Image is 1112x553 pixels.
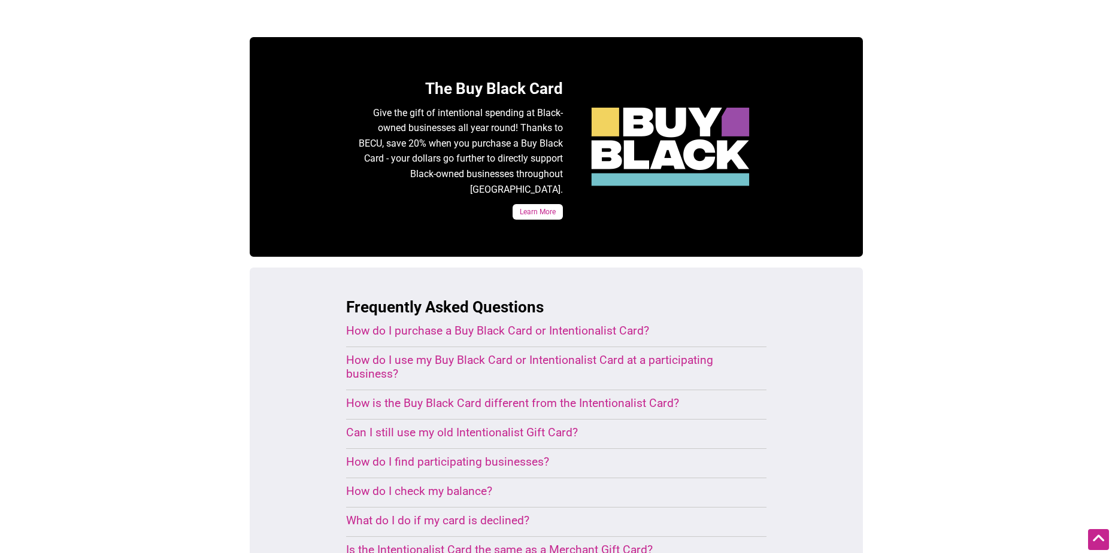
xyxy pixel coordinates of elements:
[346,353,738,384] details: Physical cards are swiped at the register, exactly like a credit card. For digital cards, simply ...
[346,484,738,501] details: When logged into your Intentionalist Account, you can access your balance from the Cards list.
[346,455,738,469] summary: How do I find participating businesses?
[346,396,738,413] details: The Buy Black Card can be used to purchase from participating Black-owned businesses. The Intenti...
[346,484,738,498] summary: How do I check my balance?
[346,324,738,341] details: Both cards are available in the , with the option to select a physical or digital card.
[513,204,563,220] a: Learn More
[346,513,738,530] details: You can first check your balance through your Intentionalist Account. For further support, you ca...
[358,105,563,197] p: Give the gift of intentional spending at Black-owned businesses all year round! Thanks to BECU, s...
[346,426,738,442] details: The old Intentionalist Gift Card is no longer an in-person payment option at participating small ...
[358,78,563,99] h3: The Buy Black Card
[346,513,738,527] summary: What do I do if my card is declined?
[587,103,755,190] img: Black Black Friday Card
[346,324,738,338] summary: How do I purchase a Buy Black Card or Intentionalist Card?
[346,455,738,472] details: to view participating businesses in the Buy Black Card network and to view participating business...
[346,296,766,318] h3: Frequently Asked Questions
[346,353,738,381] summary: How do I use my Buy Black Card or Intentionalist Card at a participating business?
[346,396,738,410] summary: How is the Buy Black Card different from the Intentionalist Card?
[346,426,738,439] summary: Can I still use my old Intentionalist Gift Card?
[1088,529,1109,550] div: Scroll Back to Top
